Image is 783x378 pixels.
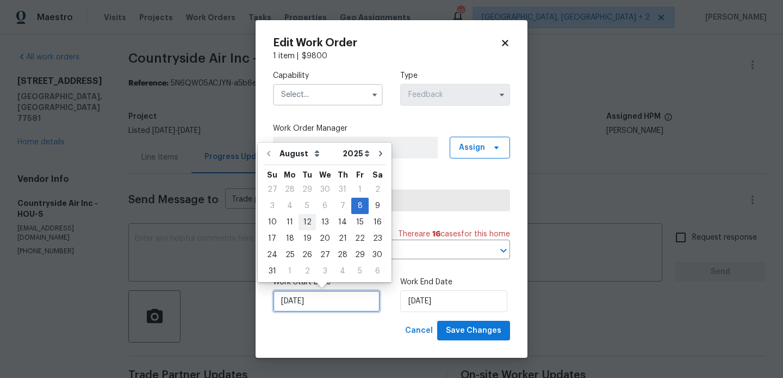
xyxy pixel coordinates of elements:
div: Wed Aug 27 2025 [316,247,334,263]
div: Sat Aug 09 2025 [369,198,386,214]
div: 7 [334,198,351,214]
div: 14 [334,215,351,230]
input: Select... [273,84,383,106]
div: 11 [281,215,299,230]
input: Select... [400,84,510,106]
div: Tue Sep 02 2025 [299,263,316,279]
div: 13 [316,215,334,230]
label: Work Order Manager [273,123,510,134]
button: Show options [368,88,381,101]
button: Go to next month [372,143,389,164]
div: 15 [351,215,369,230]
span: 16 [432,230,440,238]
div: Mon Aug 04 2025 [281,198,299,214]
span: Assign [459,142,485,153]
select: Month [277,145,340,162]
span: There are case s for this home [398,229,510,240]
input: M/D/YYYY [273,290,380,312]
div: 28 [334,247,351,263]
div: 22 [351,231,369,246]
div: Wed Jul 30 2025 [316,181,334,198]
div: Fri Aug 01 2025 [351,181,369,198]
label: Capability [273,70,383,81]
div: 21 [334,231,351,246]
span: Countryside Air Inc - HOU-S [282,195,501,206]
button: Cancel [401,321,437,341]
div: Wed Aug 06 2025 [316,198,334,214]
div: 3 [316,264,334,279]
button: Open [496,243,511,258]
div: Sat Sep 06 2025 [369,263,386,279]
label: Work End Date [400,277,510,288]
div: Sun Aug 03 2025 [263,198,281,214]
div: 5 [351,264,369,279]
div: Sun Aug 17 2025 [263,230,281,247]
button: Save Changes [437,321,510,341]
label: Trade Partner [273,176,510,187]
abbr: Tuesday [302,171,312,179]
div: Thu Jul 31 2025 [334,181,351,198]
div: Fri Aug 29 2025 [351,247,369,263]
input: M/D/YYYY [400,290,507,312]
div: Sat Aug 02 2025 [369,181,386,198]
div: 29 [299,182,316,197]
div: 4 [281,198,299,214]
div: Thu Sep 04 2025 [334,263,351,279]
div: Thu Aug 21 2025 [334,230,351,247]
div: 6 [369,264,386,279]
div: 10 [263,215,281,230]
div: Sat Aug 23 2025 [369,230,386,247]
div: 3 [263,198,281,214]
div: Sun Aug 10 2025 [263,214,281,230]
div: Tue Aug 26 2025 [299,247,316,263]
div: Sat Aug 16 2025 [369,214,386,230]
span: Save Changes [446,324,501,338]
div: 31 [334,182,351,197]
div: Thu Aug 14 2025 [334,214,351,230]
h2: Edit Work Order [273,38,500,48]
div: 1 [351,182,369,197]
div: 6 [316,198,334,214]
abbr: Thursday [338,171,348,179]
button: Go to previous month [260,143,277,164]
div: Wed Aug 20 2025 [316,230,334,247]
div: 1 item | [273,51,510,62]
div: 9 [369,198,386,214]
div: 19 [299,231,316,246]
div: 30 [316,182,334,197]
div: Tue Aug 05 2025 [299,198,316,214]
div: 27 [316,247,334,263]
div: Mon Sep 01 2025 [281,263,299,279]
abbr: Friday [356,171,364,179]
div: Sun Aug 24 2025 [263,247,281,263]
div: 31 [263,264,281,279]
div: 18 [281,231,299,246]
div: Fri Aug 22 2025 [351,230,369,247]
div: Mon Jul 28 2025 [281,181,299,198]
span: [PERSON_NAME] [278,142,432,153]
div: 28 [281,182,299,197]
div: Mon Aug 25 2025 [281,247,299,263]
div: 25 [281,247,299,263]
div: 5 [299,198,316,214]
div: 26 [299,247,316,263]
div: 29 [351,247,369,263]
div: 8 [351,198,369,214]
div: 27 [263,182,281,197]
div: Wed Aug 13 2025 [316,214,334,230]
div: Thu Aug 28 2025 [334,247,351,263]
div: Tue Jul 29 2025 [299,181,316,198]
div: Mon Aug 11 2025 [281,214,299,230]
div: 30 [369,247,386,263]
span: Cancel [405,324,433,338]
div: 23 [369,231,386,246]
select: Year [340,145,372,162]
div: Sat Aug 30 2025 [369,247,386,263]
label: Type [400,70,510,81]
div: Fri Aug 15 2025 [351,214,369,230]
div: Fri Sep 05 2025 [351,263,369,279]
div: Thu Aug 07 2025 [334,198,351,214]
div: Tue Aug 12 2025 [299,214,316,230]
div: 20 [316,231,334,246]
div: 17 [263,231,281,246]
